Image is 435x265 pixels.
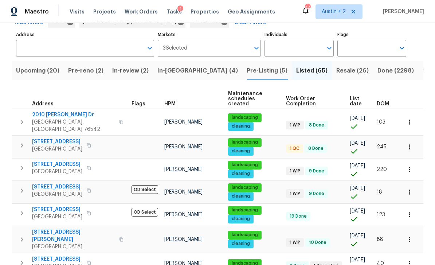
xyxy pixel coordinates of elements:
[229,171,253,177] span: cleaning
[166,9,182,14] span: Tasks
[164,190,203,195] span: [PERSON_NAME]
[305,145,326,152] span: 8 Done
[397,43,407,53] button: Open
[350,141,365,146] span: [DATE]
[306,239,329,246] span: 10 Done
[228,8,275,15] span: Geo Assignments
[287,145,302,152] span: 1 QC
[157,66,238,76] span: In-[GEOGRAPHIC_DATA] (4)
[132,101,145,106] span: Flags
[305,4,310,12] div: 44
[32,118,115,133] span: [GEOGRAPHIC_DATA], [GEOGRAPHIC_DATA] 76542
[350,233,365,238] span: [DATE]
[350,209,365,214] span: [DATE]
[32,256,82,263] span: [STREET_ADDRESS]
[32,161,82,168] span: [STREET_ADDRESS]
[25,8,49,15] span: Maestro
[350,96,364,106] span: List date
[164,167,203,172] span: [PERSON_NAME]
[287,191,303,197] span: 1 WIP
[350,257,365,262] span: [DATE]
[336,66,369,76] span: Resale (26)
[306,191,327,197] span: 9 Done
[286,96,337,106] span: Work Order Completion
[287,213,310,219] span: 19 Done
[377,237,383,242] span: 88
[16,66,59,76] span: Upcoming (20)
[337,32,406,37] label: Flags
[377,120,385,125] span: 103
[377,144,387,149] span: 245
[164,237,203,242] span: [PERSON_NAME]
[324,43,334,53] button: Open
[163,45,187,51] span: 3 Selected
[350,116,365,121] span: [DATE]
[12,16,46,30] button: Hide filters
[229,114,261,121] span: landscaping
[287,168,303,174] span: 1 WIP
[377,66,414,76] span: Done (2298)
[229,148,253,154] span: cleaning
[229,139,261,145] span: landscaping
[380,8,424,15] span: [PERSON_NAME]
[164,101,176,106] span: HPM
[229,207,261,213] span: landscaping
[377,190,382,195] span: 18
[229,216,253,222] span: cleaning
[132,208,158,217] span: OD Select
[229,241,253,247] span: cleaning
[191,8,219,15] span: Properties
[32,206,82,213] span: [STREET_ADDRESS]
[229,184,261,191] span: landscaping
[229,232,261,238] span: landscaping
[306,122,327,128] span: 8 Done
[16,32,154,37] label: Address
[287,239,303,246] span: 1 WIP
[350,163,365,168] span: [DATE]
[93,8,116,15] span: Projects
[164,144,203,149] span: [PERSON_NAME]
[132,185,158,194] span: OD Select
[234,18,266,27] span: Clear Filters
[32,229,115,243] span: [STREET_ADDRESS][PERSON_NAME]
[32,243,115,250] span: [GEOGRAPHIC_DATA]
[32,145,82,153] span: [GEOGRAPHIC_DATA]
[125,8,158,15] span: Work Orders
[32,101,54,106] span: Address
[229,123,253,129] span: cleaning
[15,18,43,27] span: Hide filters
[229,162,261,168] span: landscaping
[296,66,328,76] span: Listed (65)
[322,8,346,15] span: Austin + 2
[306,168,327,174] span: 9 Done
[264,32,333,37] label: Individuals
[247,66,287,76] span: Pre-Listing (5)
[231,16,269,30] button: Clear Filters
[251,43,262,53] button: Open
[228,91,274,106] span: Maintenance schedules created
[287,122,303,128] span: 1 WIP
[32,168,82,175] span: [GEOGRAPHIC_DATA]
[377,167,387,172] span: 220
[32,111,115,118] span: 2010 [PERSON_NAME] Dr
[164,212,203,217] span: [PERSON_NAME]
[377,101,389,106] span: DOM
[177,5,183,13] div: 1
[68,66,103,76] span: Pre-reno (2)
[350,186,365,191] span: [DATE]
[32,183,82,191] span: [STREET_ADDRESS]
[32,138,82,145] span: [STREET_ADDRESS]
[32,191,82,198] span: [GEOGRAPHIC_DATA]
[70,8,85,15] span: Visits
[112,66,149,76] span: In-review (2)
[377,212,385,217] span: 123
[32,213,82,221] span: [GEOGRAPHIC_DATA]
[145,43,155,53] button: Open
[164,120,203,125] span: [PERSON_NAME]
[158,32,261,37] label: Markets
[229,193,253,199] span: cleaning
